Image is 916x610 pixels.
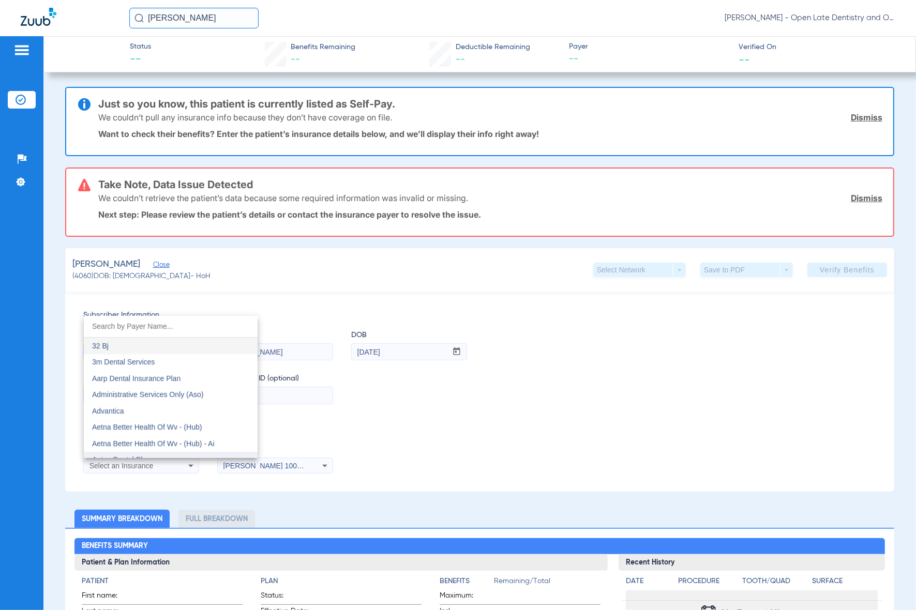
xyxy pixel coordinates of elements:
iframe: Chat Widget [864,560,916,610]
span: 32 Bj [92,342,109,350]
span: Administrative Services Only (Aso) [92,391,204,399]
input: dropdown search [84,316,258,337]
span: Advantica [92,407,124,415]
span: Aetna Better Health Of Wv - (Hub) [92,423,202,432]
span: 3m Dental Services [92,358,155,367]
span: Aetna Better Health Of Wv - (Hub) - Ai [92,439,215,448]
span: Aetna Dental Plans [92,456,154,464]
span: Aarp Dental Insurance Plan [92,374,181,383]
